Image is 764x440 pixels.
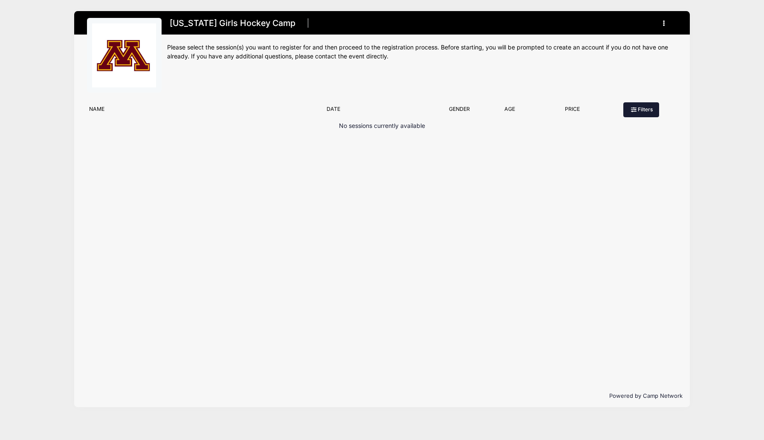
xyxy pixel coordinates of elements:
button: Filters [623,102,659,117]
p: No sessions currently available [339,122,425,130]
p: Powered by Camp Network [81,392,683,400]
div: Name [85,105,323,117]
div: Please select the session(s) you want to register for and then proceed to the registration proces... [167,43,677,61]
h1: [US_STATE] Girls Hockey Camp [167,16,298,31]
img: logo [92,23,156,87]
div: Price [536,105,608,117]
div: Date [323,105,436,117]
div: Gender [435,105,483,117]
div: Age [483,105,536,117]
